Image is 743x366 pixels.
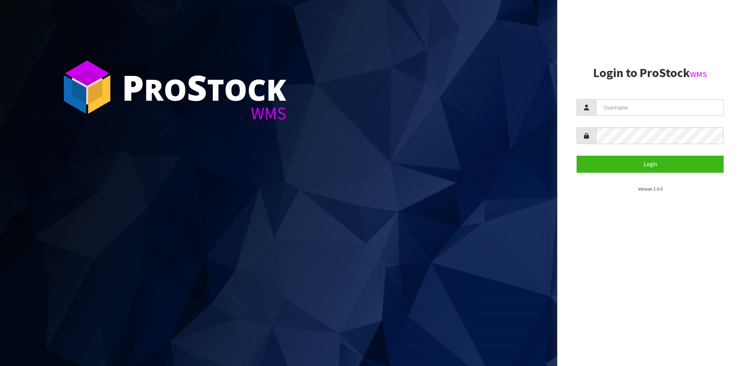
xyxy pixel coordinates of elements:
[690,69,707,79] small: WMS
[638,186,663,192] small: Version 1.0.0
[187,64,207,111] span: S
[58,58,116,116] img: ProStock Cube
[122,105,286,122] div: WMS
[577,66,724,80] h2: Login to ProStock
[577,156,724,172] button: Login
[122,70,286,105] div: ro tock
[122,64,144,111] span: P
[596,99,724,116] input: Username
